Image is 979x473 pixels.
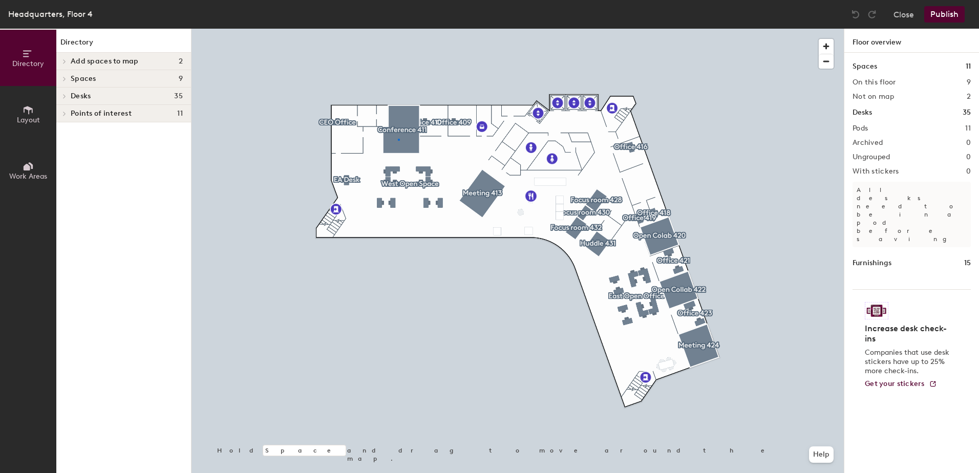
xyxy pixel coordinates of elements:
[71,110,132,118] span: Points of interest
[174,92,183,100] span: 35
[966,139,971,147] h2: 0
[853,153,890,161] h2: Ungrouped
[964,257,971,269] h1: 15
[865,302,888,319] img: Sticker logo
[965,124,971,133] h2: 11
[853,61,877,72] h1: Spaces
[179,75,183,83] span: 9
[865,324,952,344] h4: Increase desk check-ins
[865,379,925,388] span: Get your stickers
[179,57,183,66] span: 2
[177,110,183,118] span: 11
[853,139,883,147] h2: Archived
[966,61,971,72] h1: 11
[853,124,868,133] h2: Pods
[853,167,899,176] h2: With stickers
[809,446,834,463] button: Help
[893,6,914,23] button: Close
[853,107,872,118] h1: Desks
[966,167,971,176] h2: 0
[967,93,971,101] h2: 2
[71,75,96,83] span: Spaces
[865,380,937,389] a: Get your stickers
[17,116,40,124] span: Layout
[56,37,191,53] h1: Directory
[71,92,91,100] span: Desks
[867,9,877,19] img: Redo
[924,6,965,23] button: Publish
[865,348,952,376] p: Companies that use desk stickers have up to 25% more check-ins.
[966,153,971,161] h2: 0
[71,57,139,66] span: Add spaces to map
[853,182,971,247] p: All desks need to be in a pod before saving
[853,257,891,269] h1: Furnishings
[8,8,93,20] div: Headquarters, Floor 4
[963,107,971,118] h1: 35
[853,78,896,87] h2: On this floor
[9,172,47,181] span: Work Areas
[967,78,971,87] h2: 9
[850,9,861,19] img: Undo
[853,93,894,101] h2: Not on map
[12,59,44,68] span: Directory
[844,29,979,53] h1: Floor overview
